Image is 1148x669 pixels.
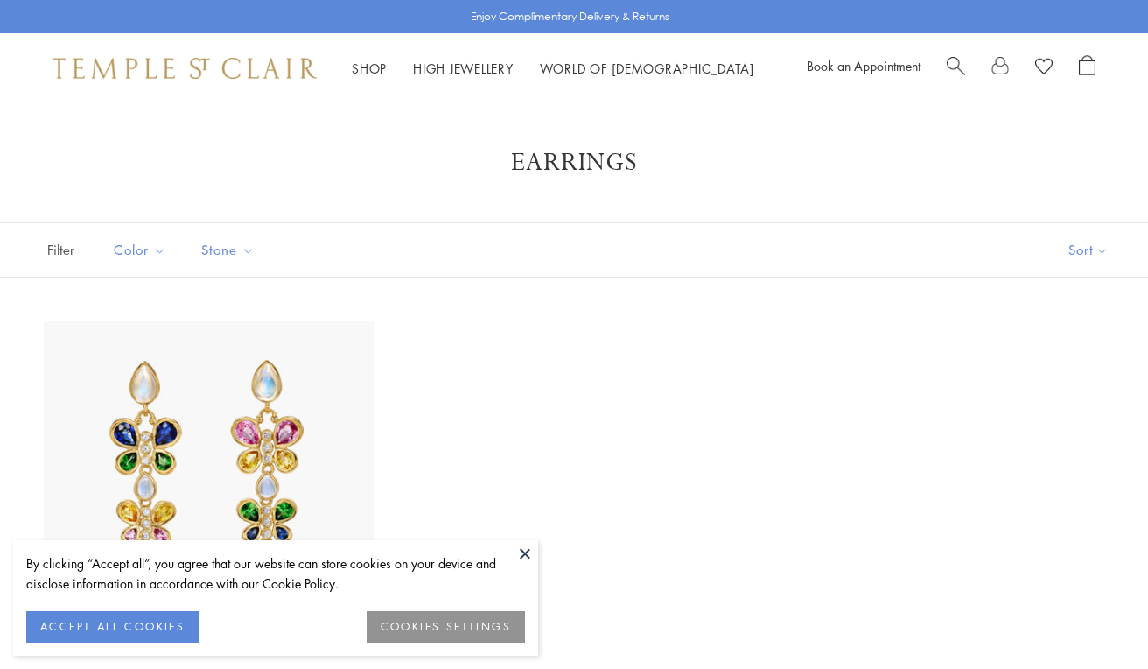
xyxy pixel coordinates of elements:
[1079,55,1095,81] a: Open Shopping Bag
[471,8,669,25] p: Enjoy Complimentary Delivery & Returns
[1060,587,1130,651] iframe: Gorgias live chat messenger
[413,60,514,77] a: High JewelleryHigh Jewellery
[192,239,268,261] span: Stone
[540,60,754,77] a: World of [DEMOGRAPHIC_DATA]World of [DEMOGRAPHIC_DATA]
[1035,55,1053,81] a: View Wishlist
[352,58,754,80] nav: Main navigation
[188,230,268,270] button: Stone
[352,60,387,77] a: ShopShop
[52,58,317,79] img: Temple St. Clair
[101,230,179,270] button: Color
[70,147,1078,179] h1: Earrings
[367,611,525,643] button: COOKIES SETTINGS
[44,321,374,651] img: 18K Precious Flutter Earrings
[26,611,199,643] button: ACCEPT ALL COOKIES
[807,57,920,74] a: Book an Appointment
[26,553,525,594] div: By clicking “Accept all”, you agree that our website can store cookies on your device and disclos...
[947,55,965,81] a: Search
[105,239,179,261] span: Color
[1029,223,1148,277] button: Show sort by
